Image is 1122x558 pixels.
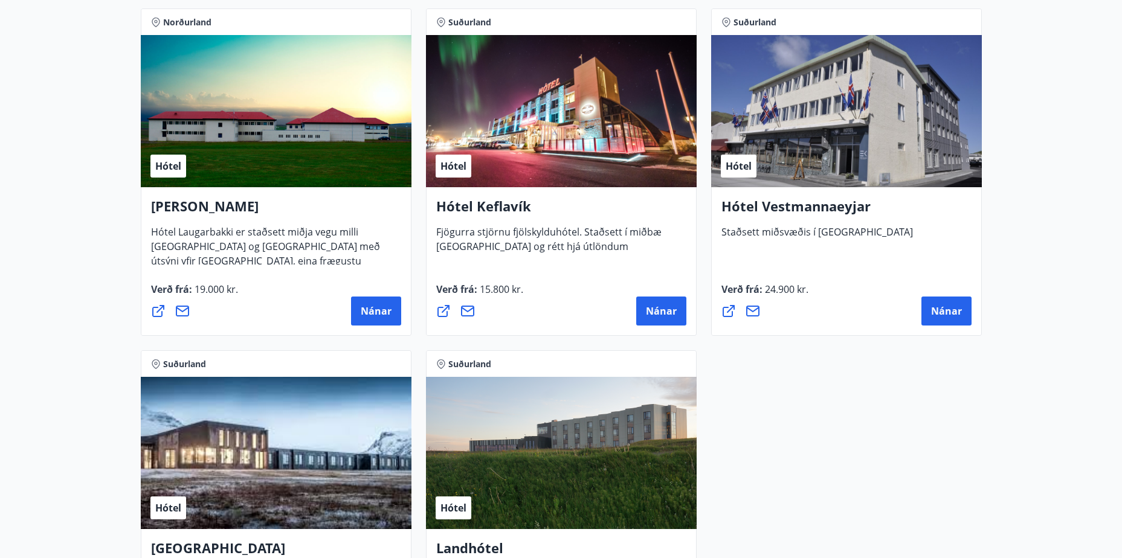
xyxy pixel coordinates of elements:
[192,283,238,296] span: 19.000 kr.
[436,197,686,225] h4: Hótel Keflavík
[646,304,677,318] span: Nánar
[151,197,401,225] h4: [PERSON_NAME]
[726,159,752,173] span: Hótel
[440,159,466,173] span: Hótel
[361,304,392,318] span: Nánar
[151,225,380,292] span: Hótel Laugarbakki er staðsett miðja vegu milli [GEOGRAPHIC_DATA] og [GEOGRAPHIC_DATA] með útsýni ...
[155,159,181,173] span: Hótel
[448,358,491,370] span: Suðurland
[151,283,238,306] span: Verð frá :
[763,283,808,296] span: 24.900 kr.
[351,297,401,325] button: Nánar
[155,501,181,515] span: Hótel
[440,501,466,515] span: Hótel
[436,225,662,263] span: Fjögurra stjörnu fjölskylduhótel. Staðsett í miðbæ [GEOGRAPHIC_DATA] og rétt hjá útlöndum
[721,225,913,248] span: Staðsett miðsvæðis í [GEOGRAPHIC_DATA]
[636,297,686,325] button: Nánar
[931,304,962,318] span: Nánar
[436,283,523,306] span: Verð frá :
[163,16,211,28] span: Norðurland
[163,358,206,370] span: Suðurland
[721,197,972,225] h4: Hótel Vestmannaeyjar
[921,297,972,325] button: Nánar
[721,283,808,306] span: Verð frá :
[733,16,776,28] span: Suðurland
[477,283,523,296] span: 15.800 kr.
[448,16,491,28] span: Suðurland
